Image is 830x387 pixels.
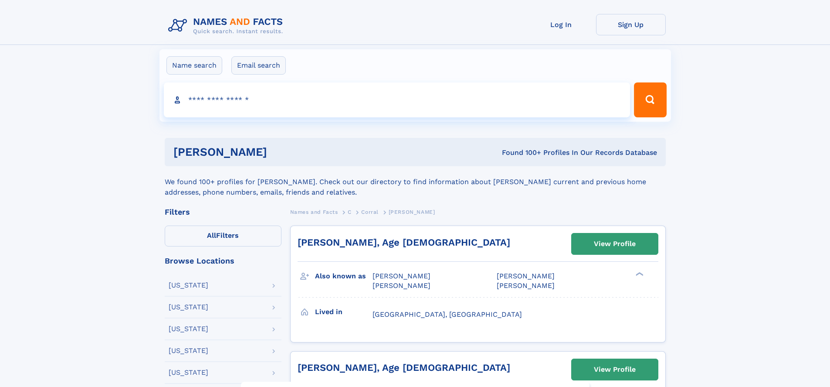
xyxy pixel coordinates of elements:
label: Name search [166,56,222,75]
div: We found 100+ profiles for [PERSON_NAME]. Check out our directory to find information about [PERS... [165,166,666,198]
span: [PERSON_NAME] [373,272,430,280]
h3: Lived in [315,305,373,319]
span: [PERSON_NAME] [373,281,430,290]
div: ❯ [634,271,644,277]
div: [US_STATE] [169,325,208,332]
span: All [207,231,216,240]
a: Names and Facts [290,206,338,217]
span: Corral [361,209,379,215]
span: C [348,209,352,215]
input: search input [164,82,630,117]
div: View Profile [594,234,636,254]
a: Corral [361,206,379,217]
a: Log In [526,14,596,35]
span: [PERSON_NAME] [497,281,555,290]
label: Email search [231,56,286,75]
span: [PERSON_NAME] [389,209,435,215]
div: Browse Locations [165,257,281,265]
div: [US_STATE] [169,304,208,311]
a: View Profile [572,359,658,380]
div: Found 100+ Profiles In Our Records Database [384,148,657,158]
div: View Profile [594,360,636,380]
span: [GEOGRAPHIC_DATA], [GEOGRAPHIC_DATA] [373,310,522,319]
img: Logo Names and Facts [165,14,290,38]
a: C [348,206,352,217]
div: [US_STATE] [169,282,208,289]
h3: Also known as [315,269,373,284]
a: [PERSON_NAME], Age [DEMOGRAPHIC_DATA] [298,362,510,373]
div: [US_STATE] [169,347,208,354]
div: Filters [165,208,281,216]
a: [PERSON_NAME], Age [DEMOGRAPHIC_DATA] [298,237,510,248]
label: Filters [165,226,281,247]
div: [US_STATE] [169,369,208,376]
h1: [PERSON_NAME] [173,147,385,158]
a: View Profile [572,233,658,254]
span: [PERSON_NAME] [497,272,555,280]
a: Sign Up [596,14,666,35]
button: Search Button [634,82,666,117]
